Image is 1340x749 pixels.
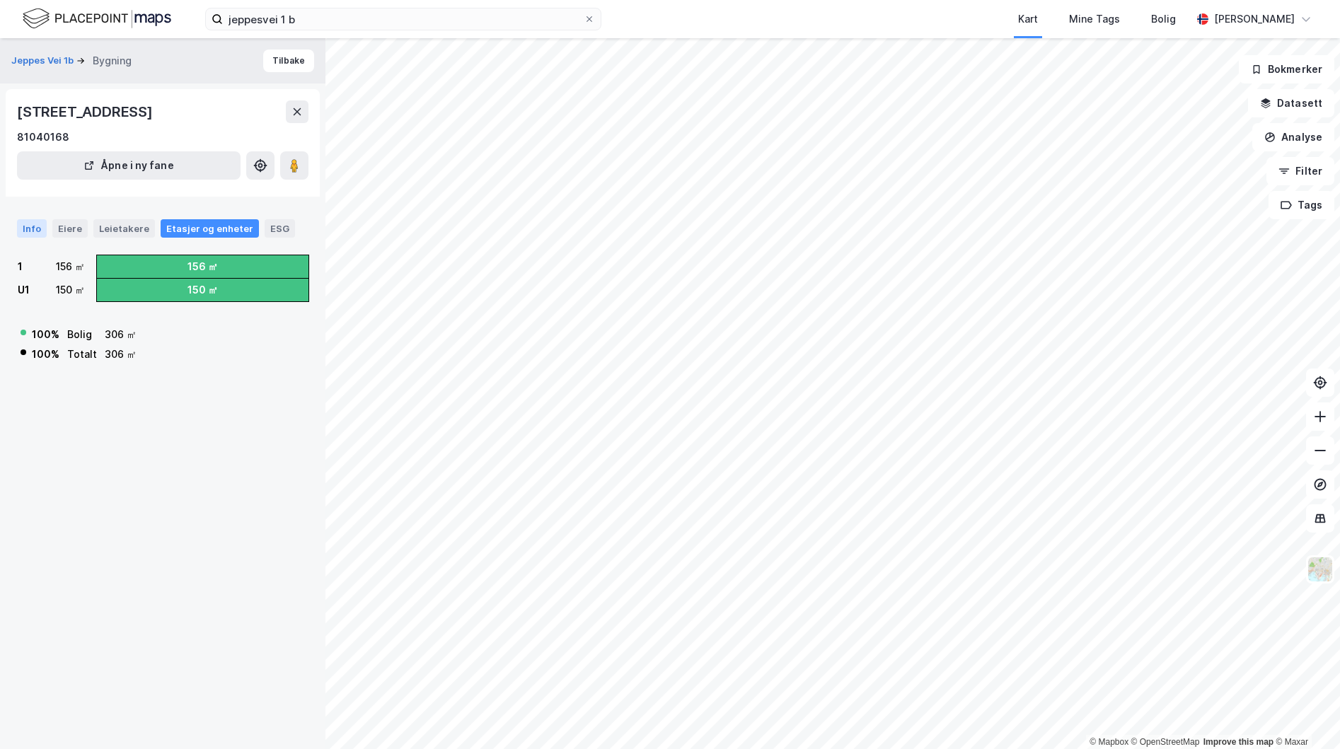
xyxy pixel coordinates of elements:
button: Analyse [1252,123,1334,151]
div: Etasjer og enheter [166,222,253,235]
div: 306 ㎡ [105,326,137,343]
button: Datasett [1248,89,1334,117]
div: 1 [18,258,23,275]
div: 306 ㎡ [105,346,137,363]
div: Bygning [93,52,132,69]
button: Tags [1269,191,1334,219]
div: 81040168 [17,129,69,146]
div: Bolig [67,326,97,343]
img: logo.f888ab2527a4732fd821a326f86c7f29.svg [23,6,171,31]
button: Tilbake [263,50,314,72]
div: 150 ㎡ [187,281,218,298]
div: U1 [18,281,30,298]
iframe: Chat Widget [1269,681,1340,749]
div: Totalt [67,346,97,363]
div: Bolig [1151,11,1176,28]
div: 100 % [32,326,59,343]
button: Filter [1266,157,1334,185]
div: Kontrollprogram for chat [1269,681,1340,749]
div: Leietakere [93,219,155,238]
div: ESG [265,219,295,238]
button: Bokmerker [1239,55,1334,83]
div: [PERSON_NAME] [1214,11,1295,28]
a: Improve this map [1203,737,1273,747]
img: Z [1307,556,1334,583]
div: Mine Tags [1069,11,1120,28]
div: 100 % [32,346,59,363]
div: 150 ㎡ [56,281,85,298]
div: Info [17,219,47,238]
a: Mapbox [1090,737,1128,747]
button: Åpne i ny fane [17,151,241,180]
div: Eiere [52,219,88,238]
div: [STREET_ADDRESS] [17,100,156,123]
a: OpenStreetMap [1131,737,1200,747]
button: Jeppes Vei 1b [11,54,76,68]
div: Kart [1018,11,1038,28]
div: 156 ㎡ [187,258,218,275]
div: 156 ㎡ [56,258,85,275]
input: Søk på adresse, matrikkel, gårdeiere, leietakere eller personer [223,8,584,30]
